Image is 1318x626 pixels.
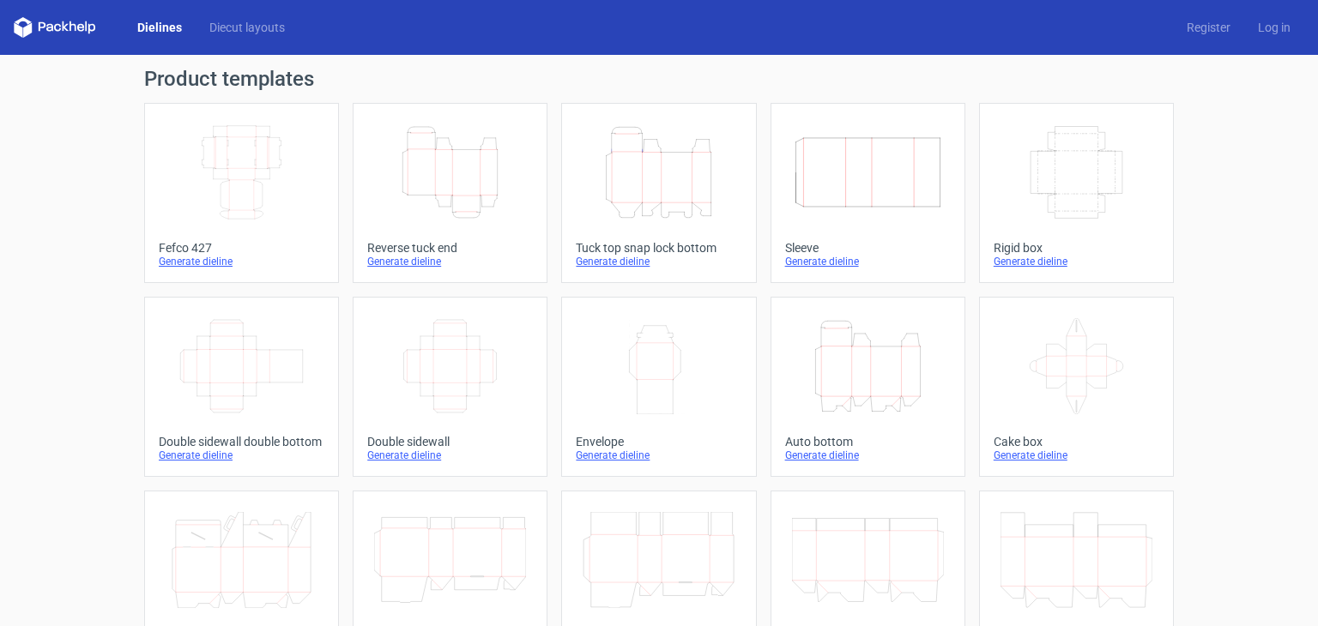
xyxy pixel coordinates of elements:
div: Generate dieline [367,255,533,268]
div: Fefco 427 [159,241,324,255]
div: Generate dieline [785,255,951,268]
a: Auto bottomGenerate dieline [771,297,965,477]
div: Generate dieline [994,255,1159,268]
a: Double sidewall double bottomGenerate dieline [144,297,339,477]
div: Double sidewall double bottom [159,435,324,448]
div: Envelope [576,435,741,448]
div: Generate dieline [159,255,324,268]
a: Tuck top snap lock bottomGenerate dieline [561,103,756,283]
div: Generate dieline [159,448,324,462]
a: Dielines [124,19,196,36]
div: Generate dieline [785,448,951,462]
div: Double sidewall [367,435,533,448]
a: Reverse tuck endGenerate dieline [353,103,547,283]
div: Rigid box [994,241,1159,255]
div: Reverse tuck end [367,241,533,255]
a: Double sidewallGenerate dieline [353,297,547,477]
div: Generate dieline [994,448,1159,462]
div: Generate dieline [576,448,741,462]
div: Tuck top snap lock bottom [576,241,741,255]
div: Sleeve [785,241,951,255]
div: Generate dieline [367,448,533,462]
div: Cake box [994,435,1159,448]
a: Fefco 427Generate dieline [144,103,339,283]
a: Log in [1244,19,1304,36]
h1: Product templates [144,69,1174,89]
a: Register [1173,19,1244,36]
a: Rigid boxGenerate dieline [979,103,1174,283]
a: EnvelopeGenerate dieline [561,297,756,477]
a: Cake boxGenerate dieline [979,297,1174,477]
div: Auto bottom [785,435,951,448]
a: SleeveGenerate dieline [771,103,965,283]
a: Diecut layouts [196,19,299,36]
div: Generate dieline [576,255,741,268]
